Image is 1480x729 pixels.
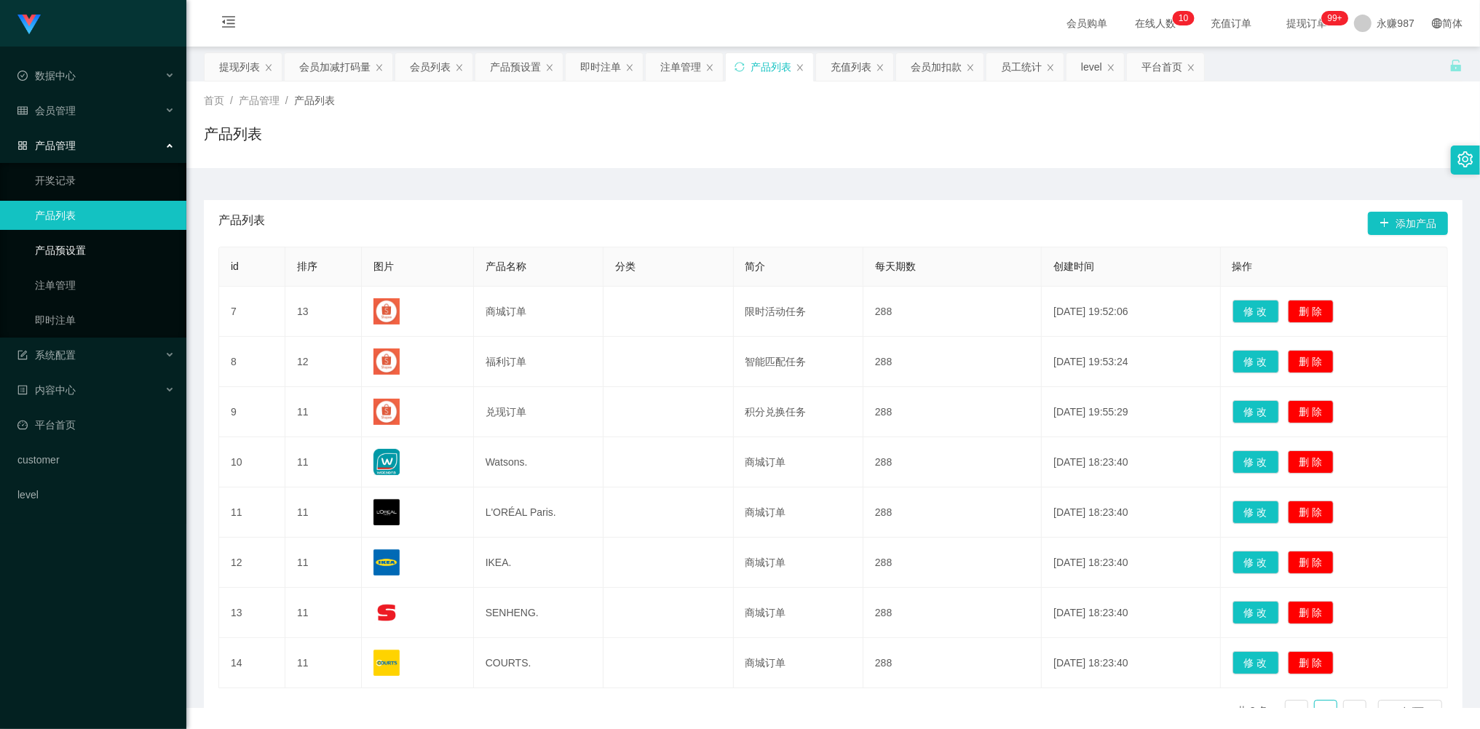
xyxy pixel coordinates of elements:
i: 图标: setting [1457,151,1473,167]
img: 68176f62e0d74.png [373,599,400,626]
i: 图标: close [1107,63,1115,72]
a: 图标: dashboard平台首页 [17,410,175,439]
img: 68176a989e162.jpg [373,449,400,475]
button: 修 改 [1232,501,1279,524]
img: 68834ba7a3d5b.png [373,650,400,676]
span: 排序 [297,260,317,272]
span: 提现订单 [1280,18,1335,28]
span: 产品管理 [239,95,280,106]
td: 11 [285,538,362,588]
td: 288 [863,538,1042,588]
p: 0 [1184,11,1189,25]
button: 删 除 [1288,300,1334,323]
button: 修 改 [1232,300,1279,323]
div: level [1081,53,1102,81]
sup: 10 [1173,11,1194,25]
a: 即时注单 [35,306,175,335]
button: 修 改 [1232,350,1279,373]
span: 首页 [204,95,224,106]
i: 图标: profile [17,385,28,395]
span: 会员管理 [17,105,76,116]
span: / [285,95,288,106]
i: 图标: close [1046,63,1055,72]
span: id [231,260,239,272]
span: / [230,95,233,106]
td: [DATE] 19:53:24 [1042,337,1220,387]
i: 图标: right [1350,708,1359,717]
td: 限时活动任务 [734,287,863,337]
i: 图标: close [966,63,975,72]
span: 简介 [745,260,766,272]
td: 12 [285,337,362,387]
td: 智能匹配任务 [734,337,863,387]
td: 11 [285,387,362,437]
i: 图标: down [1425,707,1433,717]
td: 10 [219,437,285,487]
td: 7 [219,287,285,337]
td: 12 [219,538,285,588]
button: 修 改 [1232,651,1279,674]
td: 福利订单 [474,337,604,387]
td: 288 [863,588,1042,638]
td: SENHENG. [474,588,604,638]
td: 13 [285,287,362,337]
button: 修 改 [1232,551,1279,574]
div: 10 条/页 [1387,701,1424,722]
img: 68176c60d0f9a.png [373,499,400,525]
div: 2021 [198,675,1468,690]
td: [DATE] 18:23:40 [1042,638,1220,688]
td: 11 [219,487,285,538]
button: 修 改 [1232,601,1279,624]
i: 图标: left [1292,708,1301,717]
td: [DATE] 19:52:06 [1042,287,1220,337]
span: 数据中心 [17,70,76,81]
td: 288 [863,638,1042,688]
td: COURTS. [474,638,604,688]
button: 修 改 [1232,400,1279,423]
a: 注单管理 [35,271,175,300]
div: 产品预设置 [490,53,541,81]
a: level [17,480,175,509]
li: 1 [1314,700,1337,723]
div: 注单管理 [660,53,701,81]
img: logo.9652507e.png [17,15,41,35]
td: 兑现订单 [474,387,604,437]
td: 11 [285,487,362,538]
td: 11 [285,588,362,638]
img: 68a7329870495.jpg [373,399,400,425]
i: 图标: sync [735,62,745,72]
td: 13 [219,588,285,638]
div: 员工统计 [1001,53,1042,81]
div: 平台首页 [1141,53,1182,81]
p: 1 [1179,11,1184,25]
sup: 232 [1321,11,1348,25]
td: [DATE] 18:23:40 [1042,437,1220,487]
span: 产品名称 [486,260,526,272]
td: 288 [863,437,1042,487]
td: 288 [863,287,1042,337]
td: [DATE] 18:23:40 [1042,588,1220,638]
span: 系统配置 [17,349,76,361]
button: 删 除 [1288,601,1334,624]
td: 商城订单 [734,437,863,487]
td: 288 [863,387,1042,437]
td: 11 [285,638,362,688]
td: 商城订单 [734,588,863,638]
td: IKEA. [474,538,604,588]
span: 充值订单 [1204,18,1259,28]
div: 提现列表 [219,53,260,81]
i: 图标: close [455,63,464,72]
a: customer [17,445,175,474]
td: 商城订单 [734,538,863,588]
img: 68176ef633d27.png [373,549,400,575]
button: 删 除 [1288,400,1334,423]
img: 68a7328e66a99.jpg [373,348,400,375]
span: 图片 [373,260,394,272]
span: 在线人数 [1128,18,1184,28]
button: 删 除 [1288,651,1334,674]
td: [DATE] 19:55:29 [1042,387,1220,437]
td: 商城订单 [734,487,863,538]
div: 即时注单 [580,53,621,81]
span: 产品管理 [17,140,76,151]
div: 会员加减打码量 [299,53,371,81]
